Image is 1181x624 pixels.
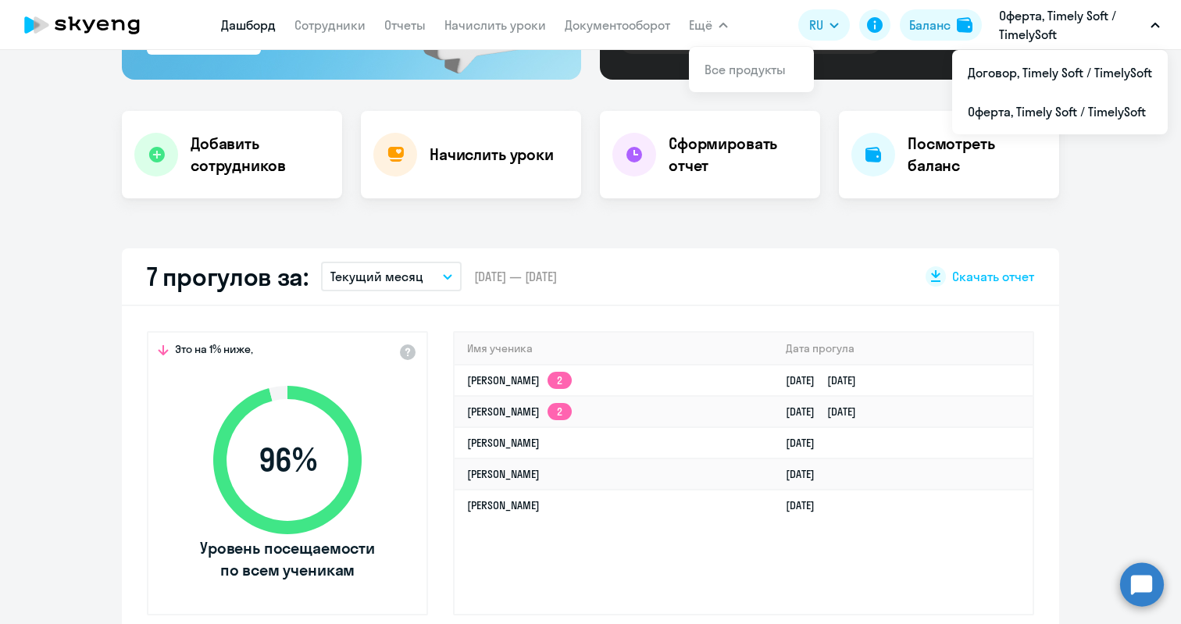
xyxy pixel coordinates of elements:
[548,372,572,389] app-skyeng-badge: 2
[952,50,1168,134] ul: Ещё
[474,268,557,285] span: [DATE] — [DATE]
[908,133,1047,177] h4: Посмотреть баланс
[430,144,554,166] h4: Начислить уроки
[330,267,423,286] p: Текущий месяц
[798,9,850,41] button: RU
[467,373,572,387] a: [PERSON_NAME]2
[321,262,462,291] button: Текущий месяц
[467,498,540,512] a: [PERSON_NAME]
[909,16,951,34] div: Баланс
[952,268,1034,285] span: Скачать отчет
[175,342,253,361] span: Это на 1% ниже,
[294,17,366,33] a: Сотрудники
[467,436,540,450] a: [PERSON_NAME]
[999,6,1144,44] p: Оферта, Timely Soft / TimelySoft
[705,62,786,77] a: Все продукты
[809,16,823,34] span: RU
[467,405,572,419] a: [PERSON_NAME]2
[786,373,869,387] a: [DATE][DATE]
[147,261,309,292] h2: 7 прогулов за:
[773,333,1033,365] th: Дата прогула
[548,403,572,420] app-skyeng-badge: 2
[786,405,869,419] a: [DATE][DATE]
[191,133,330,177] h4: Добавить сотрудников
[221,17,276,33] a: Дашборд
[786,436,827,450] a: [DATE]
[786,498,827,512] a: [DATE]
[991,6,1168,44] button: Оферта, Timely Soft / TimelySoft
[565,17,670,33] a: Документооборот
[786,467,827,481] a: [DATE]
[957,17,972,33] img: balance
[669,133,808,177] h4: Сформировать отчет
[198,441,377,479] span: 96 %
[444,17,546,33] a: Начислить уроки
[384,17,426,33] a: Отчеты
[455,333,773,365] th: Имя ученика
[689,16,712,34] span: Ещё
[900,9,982,41] button: Балансbalance
[467,467,540,481] a: [PERSON_NAME]
[198,537,377,581] span: Уровень посещаемости по всем ученикам
[689,9,728,41] button: Ещё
